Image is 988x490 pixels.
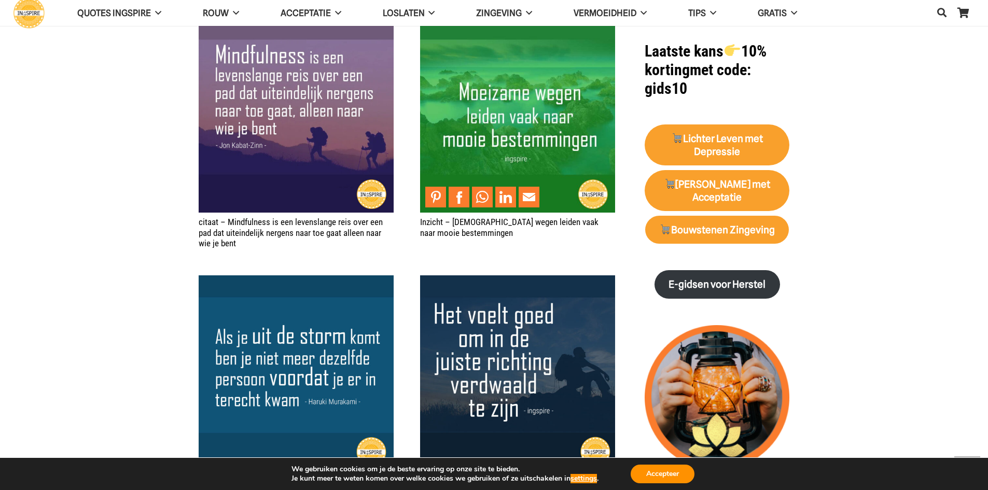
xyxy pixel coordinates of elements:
img: lichtpuntjes voor in donkere tijden [645,325,789,470]
strong: [PERSON_NAME] met Acceptatie [664,178,770,203]
a: 🛒[PERSON_NAME] met Acceptatie [645,170,789,212]
span: Loslaten [383,8,425,18]
span: VERMOEIDHEID Menu [636,8,647,18]
span: TIPS Menu [706,8,716,18]
button: settings [570,474,597,483]
a: Mail to Email This [519,187,539,207]
a: Inzicht – [DEMOGRAPHIC_DATA] wegen leiden vaak naar mooie bestemmingen [420,217,599,237]
p: Je kunt meer te weten komen over welke cookies we gebruiken of ze uitschakelen in . [291,474,599,483]
a: 🛒Bouwstenen Zingeving [645,216,789,244]
span: Loslaten Menu [425,8,435,18]
strong: Laatste kans 10% korting [645,42,767,79]
li: Email This [519,187,542,207]
a: Pin to Pinterest [425,187,446,207]
span: ROUW Menu [229,8,239,18]
span: QUOTES INGSPIRE Menu [151,8,161,18]
a: citaat – Mindfulness is een levenslange reis over een pad dat uiteindelijk nergens naar toe gaat ... [199,19,394,29]
span: Acceptatie Menu [331,8,341,18]
span: Zingeving Menu [522,8,532,18]
a: Terug naar top [954,456,980,482]
a: Share to LinkedIn [495,187,516,207]
img: 🛒 [660,224,670,234]
img: 🛒 [672,133,682,143]
a: Share to Facebook [449,187,469,207]
a: 🛒Lichter Leven met Depressie [645,124,789,166]
li: LinkedIn [495,187,519,207]
a: Inzicht – Moeizame wegen leiden vaak naar mooie bestemmingen [420,19,615,29]
a: Zoeken [931,1,952,25]
span: Acceptatie [281,8,331,18]
a: Het voelt goed om in de juiste richting verdwaald te zijn [420,276,615,287]
strong: E-gidsen voor Herstel [669,278,766,290]
a: E-gidsen voor Herstel [655,270,780,299]
img: Mooie spreuk van inge ingspire: Het voelt goed om in de juiste richting verdwaald te zijn ingspire [420,275,615,470]
span: QUOTES INGSPIRE [77,8,151,18]
img: Citaat over Mindfulness is een levenslange reis over een pad dat uiteindelijk nergens naar toe ga... [199,18,394,213]
strong: Bouwstenen Zingeving [660,224,775,236]
span: GRATIS [758,8,787,18]
a: Share to WhatsApp [472,187,493,207]
span: Zingeving [476,8,522,18]
strong: Lichter Leven met Depressie [672,133,763,158]
span: ROUW [203,8,229,18]
button: Accepteer [631,465,694,483]
img: Mooie spreuk: Moeizame wegen leiden vaak naar mooie bestemmingen - ingspire citaat [420,18,615,213]
li: Facebook [449,187,472,207]
img: 👉 [725,43,740,58]
span: TIPS [688,8,706,18]
span: GRATIS Menu [787,8,797,18]
img: 🛒 [665,178,675,188]
a: citaat – Mindfulness is een levenslange reis over een pad dat uiteindelijk nergens naar toe gaat ... [199,217,383,248]
span: VERMOEIDHEID [574,8,636,18]
li: WhatsApp [472,187,495,207]
p: We gebruiken cookies om je de beste ervaring op onze site te bieden. [291,465,599,474]
img: Als je uit de storm komt ben je niet meer dezelfde persoon voor dat je er in terecht kwam. Dit is... [199,275,394,470]
h1: met code: gids10 [645,42,789,98]
li: Pinterest [425,187,449,207]
a: Haruki Murakami – Als je uit de storm komt ben je niet meer dezelfde persoon… [199,276,394,287]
